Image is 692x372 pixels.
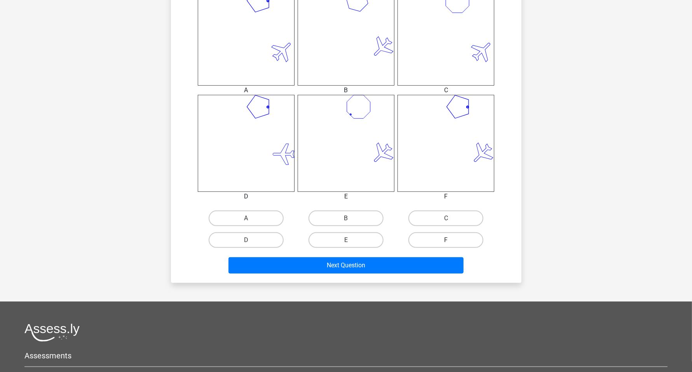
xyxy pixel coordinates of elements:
[192,86,300,95] div: A
[309,211,383,226] label: B
[24,351,668,360] h5: Assessments
[209,232,284,248] label: D
[292,192,400,201] div: E
[309,232,383,248] label: E
[192,192,300,201] div: D
[292,86,400,95] div: B
[408,211,483,226] label: C
[392,192,500,201] div: F
[228,257,464,274] button: Next Question
[408,232,483,248] label: F
[392,86,500,95] div: C
[24,323,80,342] img: Assessly logo
[209,211,284,226] label: A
